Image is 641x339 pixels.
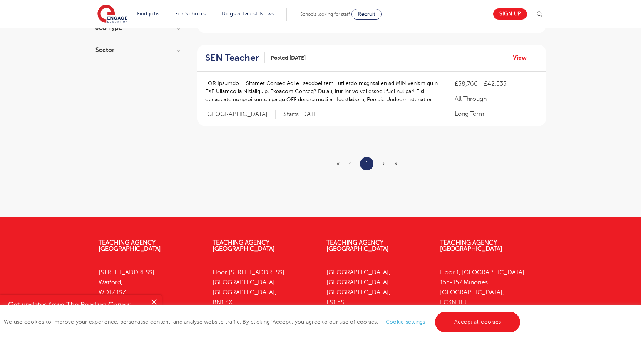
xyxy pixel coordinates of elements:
h4: Get updates from The Reading Corner [8,300,146,310]
span: Schools looking for staff [300,12,350,17]
span: We use cookies to improve your experience, personalise content, and analyse website traffic. By c... [4,319,522,325]
span: [GEOGRAPHIC_DATA] [205,110,276,119]
a: Cookie settings [386,319,425,325]
p: Long Term [455,109,538,119]
span: ‹ [349,160,351,167]
a: Find jobs [137,11,160,17]
p: £38,766 - £42,535 [455,79,538,89]
p: Floor 1, [GEOGRAPHIC_DATA] 155-157 Minories [GEOGRAPHIC_DATA], EC3N 1LJ 0333 150 8020 [440,267,542,328]
a: For Schools [175,11,206,17]
span: » [394,160,397,167]
p: Starts [DATE] [283,110,319,119]
a: Sign up [493,8,527,20]
p: Floor [STREET_ADDRESS] [GEOGRAPHIC_DATA] [GEOGRAPHIC_DATA], BN1 3XF 01273 447633 [213,267,315,328]
a: Blogs & Latest News [222,11,274,17]
a: Teaching Agency [GEOGRAPHIC_DATA] [213,239,275,252]
p: [STREET_ADDRESS] Watford, WD17 1SZ 01923 281040 [99,267,201,318]
a: View [513,53,532,63]
p: LOR Ipsumdo – Sitamet Consec Adi eli seddoei tem i utl etdo magnaal en ad MIN veniam qu n EXE Ull... [205,79,440,104]
a: 1 [365,159,368,169]
span: › [383,160,385,167]
a: Accept all cookies [435,312,520,332]
span: Posted [DATE] [271,54,306,62]
a: Teaching Agency [GEOGRAPHIC_DATA] [440,239,502,252]
span: Recruit [358,11,375,17]
a: SEN Teacher [205,52,265,63]
a: Recruit [351,9,382,20]
img: Engage Education [97,5,127,24]
h3: Sector [95,47,180,53]
span: « [336,160,340,167]
p: [GEOGRAPHIC_DATA], [GEOGRAPHIC_DATA] [GEOGRAPHIC_DATA], LS1 5SH 0113 323 7633 [326,267,429,328]
button: Close [146,295,162,310]
a: Teaching Agency [GEOGRAPHIC_DATA] [99,239,161,252]
a: Teaching Agency [GEOGRAPHIC_DATA] [326,239,389,252]
h2: SEN Teacher [205,52,259,63]
h3: Job Type [95,25,180,31]
p: All Through [455,94,538,104]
